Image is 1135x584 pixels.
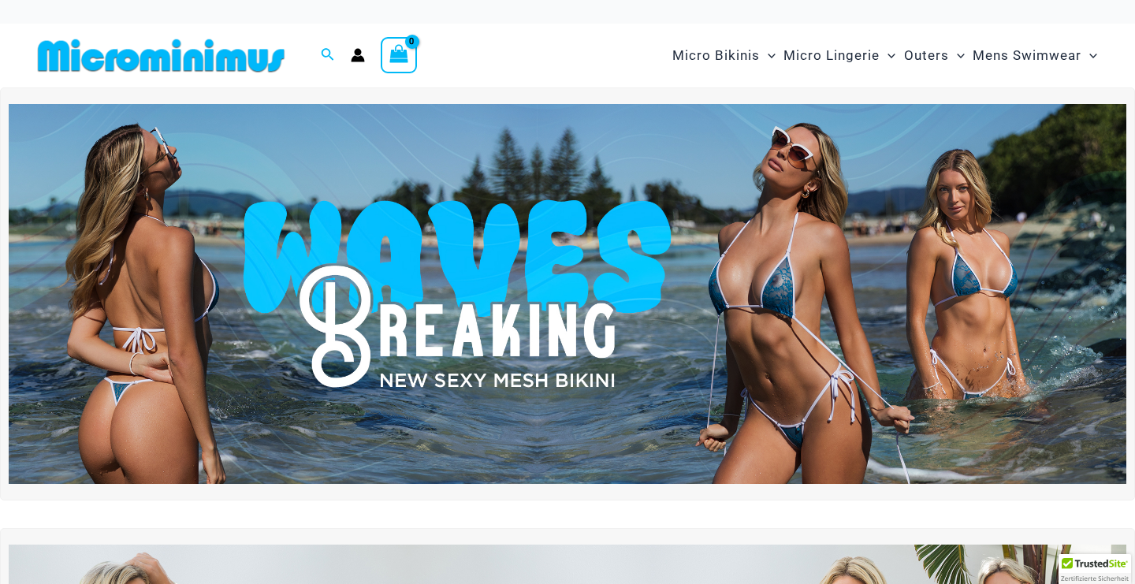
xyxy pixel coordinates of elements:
[1059,554,1131,584] div: TrustedSite Certified
[351,48,365,62] a: Account icon link
[32,38,291,73] img: MM SHOP LOGO FLAT
[900,32,969,80] a: OutersMenu ToggleMenu Toggle
[9,104,1126,484] img: Waves Breaking Ocean Bikini Pack
[321,46,335,65] a: Search icon link
[904,35,949,76] span: Outers
[666,29,1103,82] nav: Site Navigation
[969,32,1101,80] a: Mens SwimwearMenu ToggleMenu Toggle
[760,35,776,76] span: Menu Toggle
[880,35,895,76] span: Menu Toggle
[973,35,1081,76] span: Mens Swimwear
[381,37,417,73] a: View Shopping Cart, empty
[780,32,899,80] a: Micro LingerieMenu ToggleMenu Toggle
[672,35,760,76] span: Micro Bikinis
[783,35,880,76] span: Micro Lingerie
[1081,35,1097,76] span: Menu Toggle
[668,32,780,80] a: Micro BikinisMenu ToggleMenu Toggle
[949,35,965,76] span: Menu Toggle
